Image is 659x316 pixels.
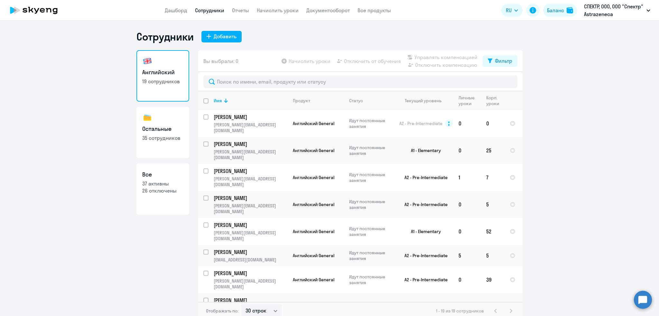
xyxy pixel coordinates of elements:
a: Дашборд [165,7,187,14]
p: 35 сотрудников [142,134,183,141]
p: Идут постоянные занятия [349,199,393,210]
div: Статус [349,98,393,104]
button: СПЕКТР, ООО, ООО "Спектр" Astrazeneca [581,3,654,18]
td: 5 [481,191,505,218]
span: Английский General [293,121,334,126]
span: Английский General [293,148,334,153]
a: Остальные35 сотрудников [136,107,189,158]
a: Сотрудники [195,7,224,14]
p: СПЕКТР, ООО, ООО "Спектр" Astrazeneca [584,3,644,18]
p: [PERSON_NAME] [214,248,286,256]
td: 0 [453,110,481,137]
h3: Все [142,170,183,179]
span: Английский General [293,277,334,283]
td: 0 [453,191,481,218]
a: Документооборот [306,7,350,14]
p: [EMAIL_ADDRESS][DOMAIN_NAME] [214,257,287,263]
td: A2 - Pre-Intermediate [394,191,453,218]
p: 26 отключены [142,187,183,194]
div: Личные уроки [459,95,477,106]
img: english [142,56,153,66]
p: Идут постоянные занятия [349,145,393,156]
div: Фильтр [495,57,512,65]
p: Идут постоянные занятия [349,118,393,129]
div: Статус [349,98,363,104]
p: Идут постоянные занятия [349,226,393,237]
td: 0 [453,266,481,293]
td: 5 [481,245,505,266]
p: Идут постоянные занятия [349,250,393,261]
p: [PERSON_NAME] [214,140,286,148]
span: Английский General [293,202,334,207]
button: RU [501,4,523,17]
td: 0 [453,218,481,245]
td: A2 - Pre-Intermediate [394,164,453,191]
a: Английский19 сотрудников [136,50,189,102]
div: Продукт [293,98,344,104]
button: Балансbalance [543,4,577,17]
span: Английский General [293,175,334,180]
p: [PERSON_NAME] [214,297,286,304]
input: Поиск по имени, email, продукту или статусу [203,75,517,88]
td: 0 [453,137,481,164]
img: balance [567,7,573,14]
a: Все продукты [357,7,391,14]
p: [PERSON_NAME] [214,270,286,277]
p: [PERSON_NAME][EMAIL_ADDRESS][DOMAIN_NAME] [214,203,287,214]
p: [PERSON_NAME] [214,221,286,229]
button: Добавить [201,31,242,42]
a: Начислить уроки [257,7,299,14]
span: RU [506,6,512,14]
p: Идут постоянные занятия [349,172,393,183]
p: [PERSON_NAME] [214,194,286,202]
span: Английский General [293,229,334,234]
p: [PERSON_NAME] [214,113,286,121]
img: others [142,113,153,123]
h1: Сотрудники [136,30,194,43]
td: A1 - Elementary [394,137,453,164]
a: [PERSON_NAME] [214,248,287,256]
span: 1 - 19 из 19 сотрудников [436,308,484,314]
div: Корп. уроки [486,95,504,106]
td: 7 [481,164,505,191]
td: 0 [481,110,505,137]
div: Баланс [547,6,564,14]
p: Идут постоянные занятия [349,274,393,285]
td: A2 - Pre-Intermediate [394,245,453,266]
td: A1 - Elementary [394,218,453,245]
p: [PERSON_NAME][EMAIL_ADDRESS][DOMAIN_NAME] [214,230,287,241]
span: Отображать по: [206,308,238,314]
p: [PERSON_NAME] [214,167,286,175]
p: [PERSON_NAME][EMAIL_ADDRESS][DOMAIN_NAME] [214,122,287,133]
span: Вы выбрали: 0 [203,57,238,65]
p: 19 сотрудников [142,78,183,85]
td: A2 - Pre-Intermediate [394,266,453,293]
td: 1 [453,164,481,191]
div: Имя [214,98,287,104]
p: [PERSON_NAME][EMAIL_ADDRESS][DOMAIN_NAME] [214,176,287,187]
div: Текущий уровень [399,98,453,104]
div: Корп. уроки [486,95,500,106]
a: Все37 активны26 отключены [136,163,189,215]
a: [PERSON_NAME] [214,140,287,148]
span: Английский General [293,253,334,258]
a: [PERSON_NAME] [214,297,287,304]
td: 5 [453,245,481,266]
div: Продукт [293,98,310,104]
a: [PERSON_NAME] [214,194,287,202]
a: [PERSON_NAME] [214,221,287,229]
td: 52 [481,218,505,245]
a: [PERSON_NAME] [214,167,287,175]
button: Фильтр [483,55,517,67]
p: [PERSON_NAME][EMAIL_ADDRESS][DOMAIN_NAME] [214,278,287,290]
span: A2 - Pre-Intermediate [399,121,442,126]
td: 39 [481,266,505,293]
a: Отчеты [232,7,249,14]
h3: Английский [142,68,183,77]
div: Добавить [214,32,237,40]
h3: Остальные [142,125,183,133]
td: 25 [481,137,505,164]
div: Текущий уровень [405,98,441,104]
div: Имя [214,98,222,104]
